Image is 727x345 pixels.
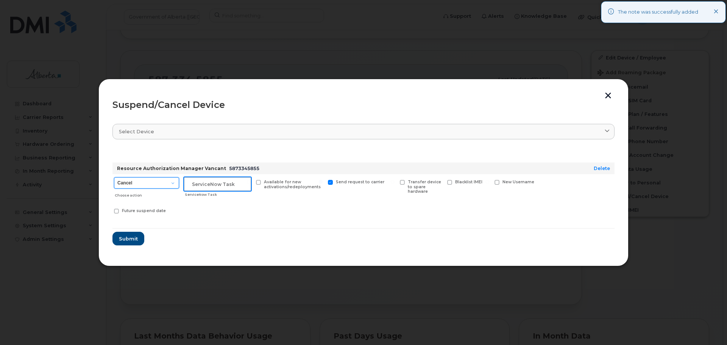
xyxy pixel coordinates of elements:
[438,180,442,184] input: Blacklist IMEI
[122,208,166,213] span: Future suspend date
[112,100,615,109] div: Suspend/Cancel Device
[336,180,384,184] span: Send request to carrier
[502,180,534,184] span: New Username
[115,189,179,198] div: Choose action
[485,180,489,184] input: New Username
[247,180,251,184] input: Available for new activations/redeployments
[112,232,144,245] button: Submit
[117,165,226,171] strong: Resource Authorization Manager Vancant
[319,180,323,184] input: Send request to carrier
[264,180,321,189] span: Available for new activations/redeployments
[391,180,395,184] input: Transfer device to spare hardware
[229,165,259,171] span: 5873345855
[119,235,138,242] span: Submit
[184,177,251,191] input: ServiceNow Task
[112,124,615,139] a: Select device
[594,165,610,171] a: Delete
[119,128,154,135] span: Select device
[455,180,482,184] span: Blacklist IMEI
[408,180,441,194] span: Transfer device to spare hardware
[618,8,698,16] div: The note was successfully added
[185,192,251,198] div: ServiceNow Task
